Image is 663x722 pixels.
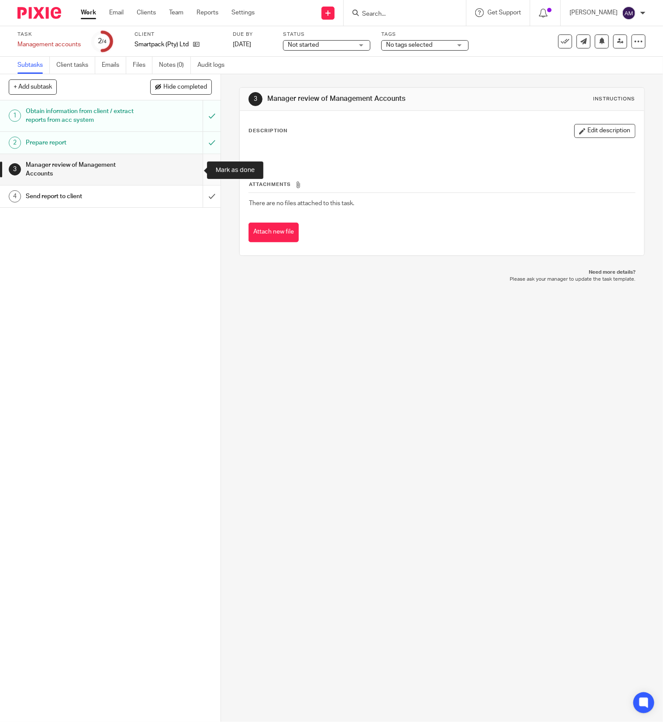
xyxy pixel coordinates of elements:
span: Not started [288,42,319,48]
a: Emails [102,57,126,74]
span: Hide completed [163,84,207,91]
span: [DATE] [233,41,251,48]
h1: Prepare report [26,136,138,149]
label: Task [17,31,81,38]
a: Subtasks [17,57,50,74]
h1: Send report to client [26,190,138,203]
label: Tags [381,31,469,38]
a: Email [109,8,124,17]
p: Please ask your manager to update the task template. [248,276,636,283]
p: Description [249,127,287,134]
span: No tags selected [386,42,432,48]
a: Client tasks [56,57,95,74]
div: 3 [9,163,21,175]
div: 1 [9,110,21,122]
a: Audit logs [197,57,231,74]
a: Work [81,8,96,17]
label: Client [135,31,222,38]
button: + Add subtask [9,79,57,94]
h1: Manager review of Management Accounts [267,94,461,103]
div: Instructions [594,96,635,103]
a: Team [169,8,183,17]
span: There are no files attached to this task. [249,200,354,206]
h1: Manager review of Management Accounts [26,158,138,181]
img: Pixie [17,7,61,19]
div: Management accounts [17,40,81,49]
img: svg%3E [622,6,636,20]
p: [PERSON_NAME] [570,8,618,17]
button: Edit description [574,124,635,138]
p: Smartpack (Pty) Ltd [135,40,189,49]
button: Hide completed [150,79,212,94]
input: Search [361,10,440,18]
p: Need more details? [248,269,636,276]
h1: Obtain information from client / extract reports from acc system [26,105,138,127]
a: Notes (0) [159,57,191,74]
div: 2 [9,137,21,149]
label: Due by [233,31,272,38]
label: Status [283,31,370,38]
div: 3 [249,92,262,106]
span: Attachments [249,182,291,187]
button: Attach new file [249,223,299,242]
a: Reports [197,8,218,17]
a: Settings [231,8,255,17]
div: 4 [9,190,21,203]
div: 2 [98,36,107,46]
span: Get Support [487,10,521,16]
a: Files [133,57,152,74]
a: Clients [137,8,156,17]
small: /4 [102,39,107,44]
